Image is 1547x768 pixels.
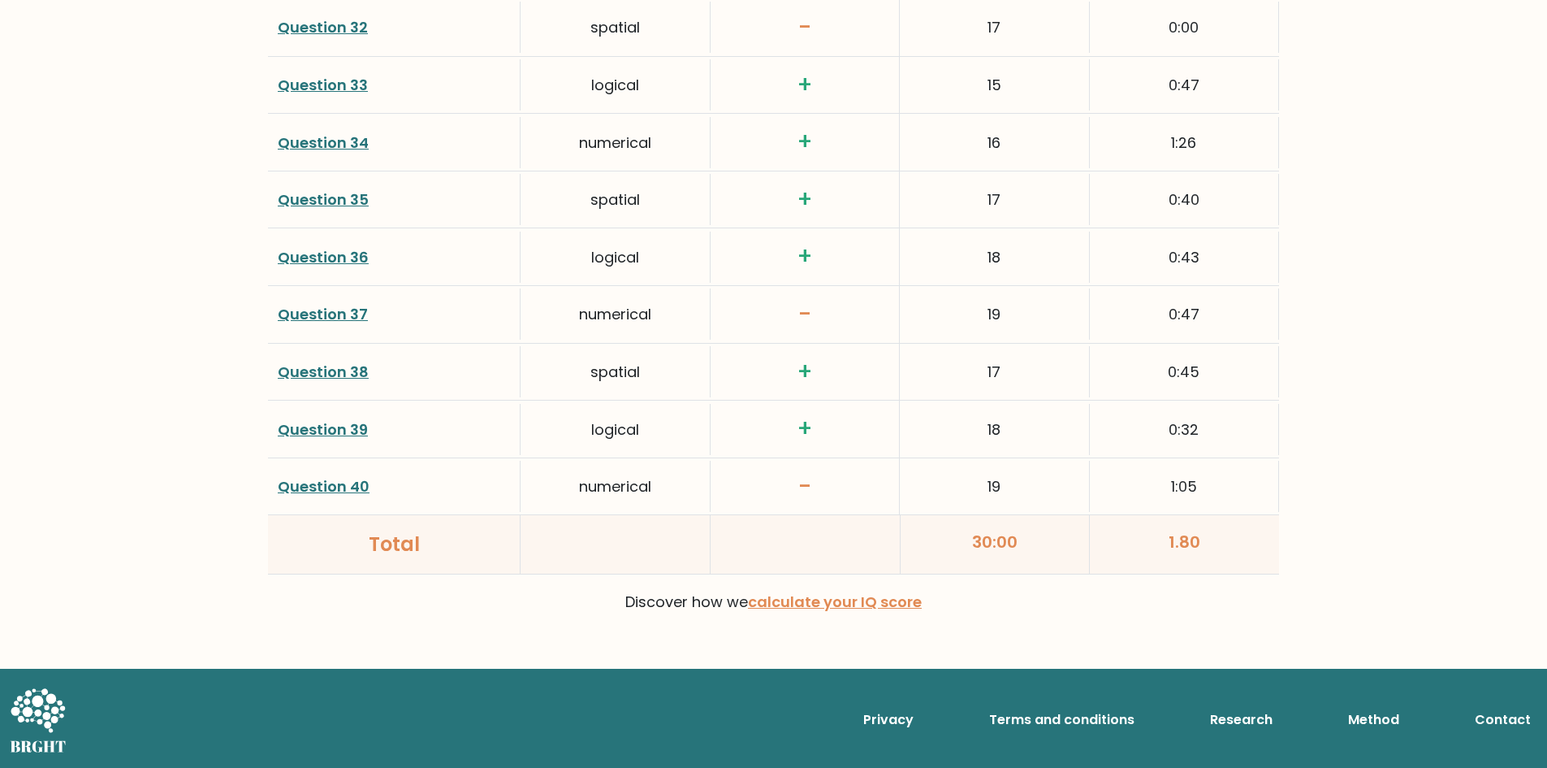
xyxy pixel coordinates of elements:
[278,588,1269,617] p: Discover how we
[900,174,1089,225] div: 17
[720,186,889,214] h3: +
[1090,346,1279,397] div: 0:45
[521,404,710,455] div: logical
[900,289,1089,340] div: 19
[720,415,889,443] h3: +
[1090,117,1279,168] div: 1:26
[278,476,369,497] a: Question 40
[900,346,1089,397] div: 17
[857,704,920,736] a: Privacy
[1090,515,1279,574] div: 1.80
[278,189,369,210] a: Question 35
[720,358,889,386] h3: +
[521,346,710,397] div: spatial
[720,473,889,501] h3: -
[521,289,710,340] div: numerical
[900,404,1089,455] div: 18
[1090,461,1279,512] div: 1:05
[1090,59,1279,111] div: 0:47
[1090,174,1279,225] div: 0:40
[748,592,922,612] a: calculate your IQ score
[278,17,368,37] a: Question 32
[720,301,889,328] h3: -
[521,232,710,283] div: logical
[521,117,710,168] div: numerical
[278,247,369,267] a: Question 36
[1468,704,1537,736] a: Contact
[278,362,369,382] a: Question 38
[1203,704,1279,736] a: Research
[983,704,1141,736] a: Terms and conditions
[521,2,710,53] div: spatial
[278,132,369,153] a: Question 34
[521,59,710,111] div: logical
[901,515,1091,574] div: 30:00
[278,75,368,95] a: Question 33
[720,243,889,271] h3: +
[900,59,1089,111] div: 15
[278,304,368,324] a: Question 37
[278,530,510,559] div: Total
[521,461,710,512] div: numerical
[900,461,1089,512] div: 19
[1090,2,1279,53] div: 0:00
[1090,232,1279,283] div: 0:43
[720,128,889,156] h3: +
[521,174,710,225] div: spatial
[720,14,889,41] h3: -
[900,117,1089,168] div: 16
[278,419,368,440] a: Question 39
[1342,704,1406,736] a: Method
[1090,404,1279,455] div: 0:32
[1090,289,1279,340] div: 0:47
[900,2,1089,53] div: 17
[720,72,889,99] h3: +
[900,232,1089,283] div: 18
